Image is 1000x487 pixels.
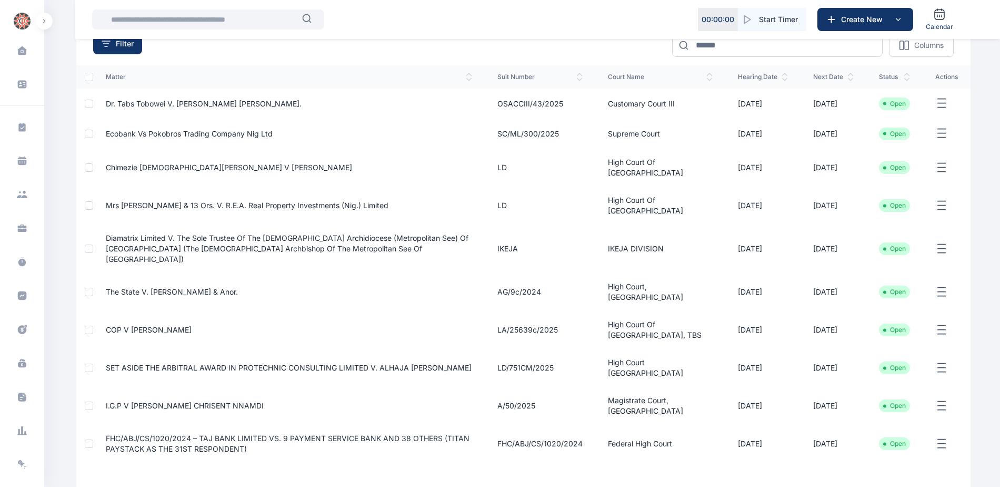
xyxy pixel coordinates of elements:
[595,119,725,149] td: Supreme Court
[106,163,352,172] a: Chimezie [DEMOGRAPHIC_DATA][PERSON_NAME] v [PERSON_NAME]
[883,402,906,410] li: Open
[106,363,472,372] a: SET ASIDE THE ARBITRAL AWARD IN PROTECHNIC CONSULTING LIMITED V. ALHAJA [PERSON_NAME]
[595,349,725,387] td: High Court [GEOGRAPHIC_DATA]
[922,4,957,35] a: Calendar
[106,434,469,453] a: FHC/ABJ/CS/1020/2024 – TAJ BANK LIMITED VS. 9 PAYMENT SERVICE BANK AND 38 OTHERS (TITAN PAYSTACK ...
[595,89,725,119] td: Customary Court III
[883,364,906,372] li: Open
[595,387,725,425] td: Magistrate Court, [GEOGRAPHIC_DATA]
[106,287,238,296] a: The State v. [PERSON_NAME] & Anor.
[485,225,595,273] td: IKEJA
[738,73,788,81] span: hearing date
[595,311,725,349] td: High Court of [GEOGRAPHIC_DATA], TBS
[725,89,801,119] td: [DATE]
[759,14,798,25] span: Start Timer
[883,201,906,210] li: Open
[801,149,866,187] td: [DATE]
[926,23,953,31] span: Calendar
[106,325,192,334] a: COP v [PERSON_NAME]
[725,187,801,225] td: [DATE]
[801,387,866,425] td: [DATE]
[738,8,806,31] button: Start Timer
[485,387,595,425] td: A/50/2025
[106,73,472,81] span: matter
[801,119,866,149] td: [DATE]
[914,40,944,51] p: Columns
[595,273,725,311] td: High Court, [GEOGRAPHIC_DATA]
[595,425,725,463] td: Federal High Court
[725,225,801,273] td: [DATE]
[725,149,801,187] td: [DATE]
[725,119,801,149] td: [DATE]
[725,311,801,349] td: [DATE]
[883,130,906,138] li: Open
[801,425,866,463] td: [DATE]
[595,149,725,187] td: High Court of [GEOGRAPHIC_DATA]
[889,33,954,57] button: Columns
[106,401,264,410] a: I.G.P v [PERSON_NAME] CHRISENT NNAMDI
[106,99,302,108] a: Dr. Tabs Tobowei v. [PERSON_NAME] [PERSON_NAME].
[801,349,866,387] td: [DATE]
[485,89,595,119] td: OSACCIII/43/2025
[725,387,801,425] td: [DATE]
[935,73,958,81] span: actions
[883,100,906,108] li: Open
[801,311,866,349] td: [DATE]
[93,33,142,54] button: Filter
[608,73,713,81] span: court name
[702,14,734,25] p: 00 : 00 : 00
[485,273,595,311] td: AG/9c/2024
[801,273,866,311] td: [DATE]
[485,149,595,187] td: LD
[725,425,801,463] td: [DATE]
[116,38,134,49] span: Filter
[813,73,854,81] span: next date
[106,201,388,210] a: Mrs [PERSON_NAME] & 13 ors. V. R.E.A. Real Property Investments (Nig.) Limited
[497,73,583,81] span: suit number
[106,233,468,264] a: Diamatrix Limited V. The Sole Trustee Of The [DEMOGRAPHIC_DATA] Archidiocese (Metropolitan See) O...
[595,225,725,273] td: IKEJA DIVISION
[106,129,273,138] a: Ecobank Vs Pokobros Trading Company Nig Ltd
[883,288,906,296] li: Open
[485,119,595,149] td: SC/ML/300/2025
[485,349,595,387] td: LD/751CM/2025
[883,326,906,334] li: Open
[883,245,906,253] li: Open
[883,440,906,448] li: Open
[801,225,866,273] td: [DATE]
[725,349,801,387] td: [DATE]
[725,273,801,311] td: [DATE]
[595,187,725,225] td: High Court of [GEOGRAPHIC_DATA]
[801,187,866,225] td: [DATE]
[801,89,866,119] td: [DATE]
[837,14,892,25] span: Create New
[817,8,913,31] button: Create New
[485,187,595,225] td: LD
[485,425,595,463] td: FHC/ABJ/CS/1020/2024
[879,73,910,81] span: status
[883,163,906,172] li: Open
[485,311,595,349] td: LA/25639c/2025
